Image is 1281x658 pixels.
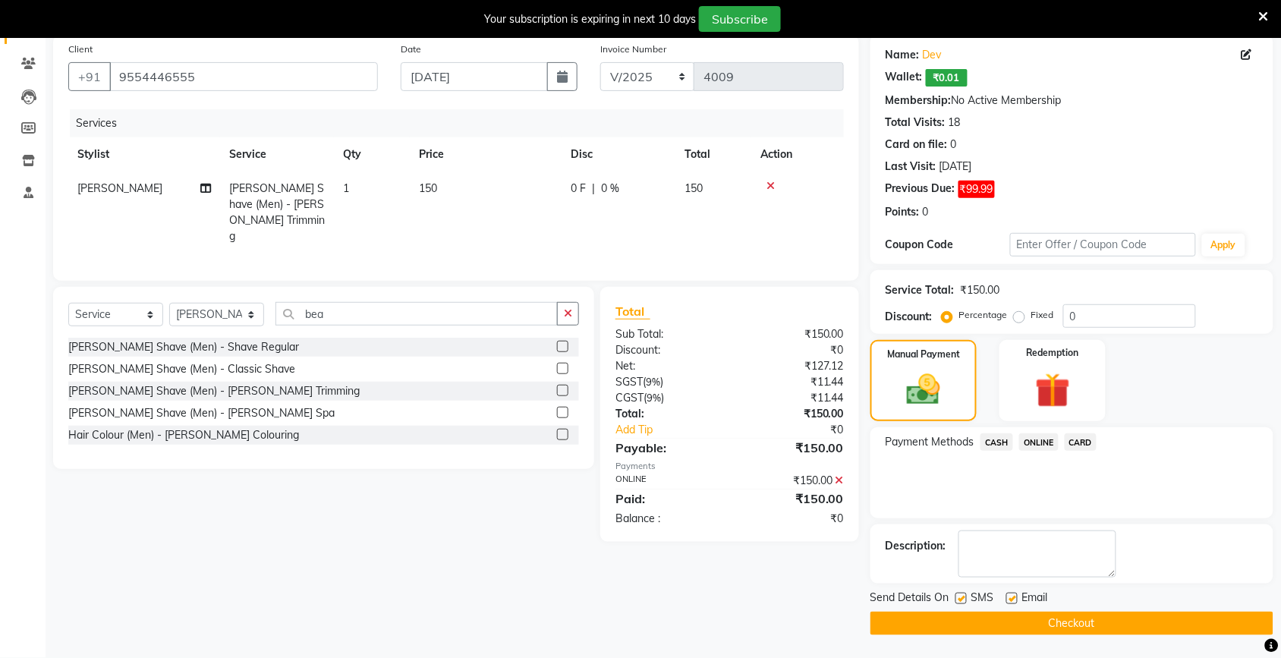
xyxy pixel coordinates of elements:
div: Card on file: [886,137,948,153]
div: ₹0 [729,342,855,358]
div: ₹150.00 [729,326,855,342]
div: 18 [949,115,961,131]
span: 150 [419,181,437,195]
div: Coupon Code [886,237,1010,253]
span: CASH [980,433,1013,451]
div: No Active Membership [886,93,1258,109]
input: Search or Scan [275,302,558,326]
span: 150 [685,181,703,195]
div: ₹150.00 [961,282,1000,298]
span: [PERSON_NAME] [77,181,162,195]
span: CARD [1065,433,1097,451]
div: ₹11.44 [729,374,855,390]
a: Dev [923,47,942,63]
div: Paid: [604,490,730,508]
div: ₹150.00 [729,490,855,508]
th: Qty [334,137,410,172]
div: Description: [886,538,946,554]
div: Total: [604,406,730,422]
div: Sub Total: [604,326,730,342]
div: [PERSON_NAME] Shave (Men) - [PERSON_NAME] Trimming [68,383,360,399]
th: Price [410,137,562,172]
label: Client [68,43,93,56]
img: _gift.svg [1024,369,1081,412]
span: 0 % [601,181,619,197]
div: Net: [604,358,730,374]
span: CGST [615,391,644,405]
span: [PERSON_NAME] Shave (Men) - [PERSON_NAME] Trimming [229,181,325,243]
input: Search by Name/Mobile/Email/Code [109,62,378,91]
button: Checkout [870,612,1273,635]
button: +91 [68,62,111,91]
button: Subscribe [699,6,781,32]
div: Services [70,109,855,137]
div: ONLINE [604,473,730,489]
div: [PERSON_NAME] Shave (Men) - Shave Regular [68,339,299,355]
div: 0 [951,137,957,153]
div: Service Total: [886,282,955,298]
a: Add Tip [604,422,751,438]
span: Send Details On [870,590,949,609]
label: Percentage [959,308,1008,322]
span: Payment Methods [886,434,974,450]
div: ₹11.44 [729,390,855,406]
div: Points: [886,204,920,220]
div: ₹0 [751,422,855,438]
label: Redemption [1027,346,1079,360]
label: Fixed [1031,308,1054,322]
button: Apply [1202,234,1245,257]
div: [PERSON_NAME] Shave (Men) - Classic Shave [68,361,295,377]
span: 0 F [571,181,586,197]
div: 0 [923,204,929,220]
div: ₹0 [729,511,855,527]
th: Stylist [68,137,220,172]
img: _cash.svg [896,370,951,409]
div: Balance : [604,511,730,527]
label: Invoice Number [600,43,666,56]
span: 1 [343,181,349,195]
span: Email [1022,590,1048,609]
div: ₹127.12 [729,358,855,374]
div: Your subscription is expiring in next 10 days [484,11,696,27]
div: Hair Colour (Men) - [PERSON_NAME] Colouring [68,427,299,443]
div: Previous Due: [886,181,955,198]
span: SMS [971,590,994,609]
div: ₹150.00 [729,406,855,422]
span: ONLINE [1019,433,1059,451]
label: Date [401,43,421,56]
div: Discount: [886,309,933,325]
div: Discount: [604,342,730,358]
div: ( ) [604,374,730,390]
div: Payable: [604,439,730,457]
div: Membership: [886,93,952,109]
div: ₹150.00 [729,473,855,489]
div: Total Visits: [886,115,946,131]
span: ₹0.01 [926,69,968,87]
th: Action [751,137,844,172]
span: SGST [615,375,643,389]
span: 9% [646,376,660,388]
div: Wallet: [886,69,923,87]
div: [DATE] [940,159,972,175]
th: Disc [562,137,675,172]
div: Name: [886,47,920,63]
input: Enter Offer / Coupon Code [1010,233,1196,257]
span: | [592,181,595,197]
div: Payments [615,460,844,473]
span: Total [615,304,650,320]
span: 9% [647,392,661,404]
div: Last Visit: [886,159,936,175]
label: Manual Payment [887,348,960,361]
div: ( ) [604,390,730,406]
div: ₹150.00 [729,439,855,457]
th: Total [675,137,751,172]
div: [PERSON_NAME] Shave (Men) - [PERSON_NAME] Spa [68,405,335,421]
th: Service [220,137,334,172]
span: ₹99.99 [958,181,995,198]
